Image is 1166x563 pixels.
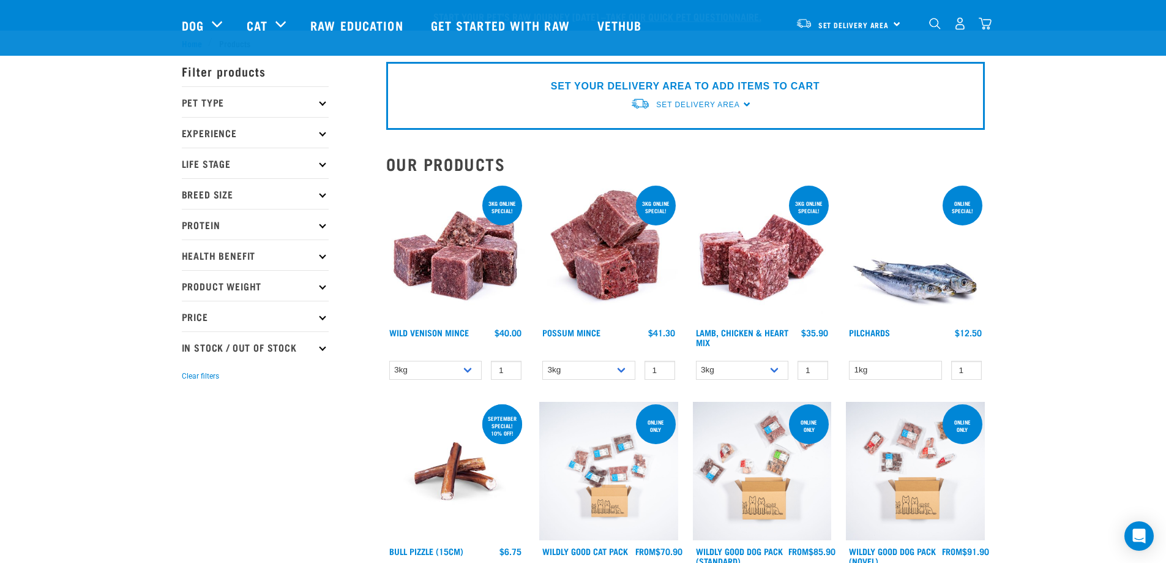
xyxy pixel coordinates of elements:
[943,194,982,220] div: ONLINE SPECIAL!
[656,100,739,109] span: Set Delivery Area
[482,409,522,442] div: September special! 10% off!
[182,56,329,86] p: Filter products
[796,18,812,29] img: van-moving.png
[585,1,657,50] a: Vethub
[182,331,329,362] p: In Stock / Out Of Stock
[942,546,989,556] div: $91.90
[788,549,809,553] span: FROM
[247,16,267,34] a: Cat
[298,1,418,50] a: Raw Education
[636,413,676,439] div: ONLINE ONLY
[542,330,600,334] a: Possum Mince
[182,371,219,382] button: Clear filters
[798,361,828,380] input: 1
[182,270,329,301] p: Product Weight
[636,194,676,220] div: 3kg online special!
[182,178,329,209] p: Breed Size
[951,361,982,380] input: 1
[389,330,469,334] a: Wild Venison Mince
[182,240,329,270] p: Health Benefit
[182,86,329,117] p: Pet Type
[419,1,585,50] a: Get started with Raw
[182,117,329,148] p: Experience
[495,328,521,338] div: $40.00
[801,328,828,338] div: $35.90
[630,97,650,110] img: van-moving.png
[954,17,966,30] img: user.png
[696,549,783,563] a: Wildly Good Dog Pack (Standard)
[635,549,656,553] span: FROM
[539,183,678,322] img: 1102 Possum Mince 01
[943,413,982,439] div: Online Only
[1124,521,1154,551] div: Open Intercom Messenger
[942,549,962,553] span: FROM
[539,402,678,541] img: Cat 0 2sec
[696,330,788,344] a: Lamb, Chicken & Heart Mix
[789,194,829,220] div: 3kg online special!
[648,328,675,338] div: $41.30
[955,328,982,338] div: $12.50
[849,549,936,563] a: Wildly Good Dog Pack (Novel)
[386,402,525,541] img: Bull Pizzle
[849,330,890,334] a: Pilchards
[491,361,521,380] input: 1
[645,361,675,380] input: 1
[482,194,522,220] div: 3kg online special!
[182,209,329,240] p: Protein
[386,183,525,322] img: Pile Of Cubed Wild Venison Mince For Pets
[635,546,682,556] div: $70.90
[386,154,985,173] h2: Our Products
[693,402,832,541] img: Dog 0 2sec
[789,413,829,439] div: Online Only
[929,18,941,29] img: home-icon-1@2x.png
[551,79,820,94] p: SET YOUR DELIVERY AREA TO ADD ITEMS TO CART
[818,23,889,27] span: Set Delivery Area
[693,183,832,322] img: 1124 Lamb Chicken Heart Mix 01
[542,549,628,553] a: Wildly Good Cat Pack
[979,17,992,30] img: home-icon@2x.png
[846,402,985,541] img: Dog Novel 0 2sec
[389,549,463,553] a: Bull Pizzle (15cm)
[182,301,329,331] p: Price
[182,148,329,178] p: Life Stage
[846,183,985,322] img: Four Whole Pilchards
[499,546,521,556] div: $6.75
[182,16,204,34] a: Dog
[788,546,835,556] div: $85.90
